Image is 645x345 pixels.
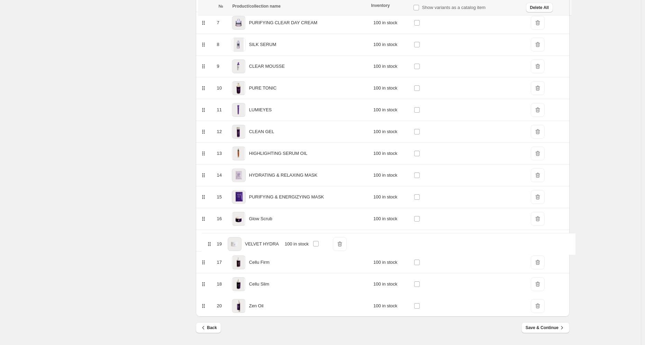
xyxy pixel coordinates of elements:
td: 100 in stock [371,252,412,273]
img: GlowScrub.png [233,212,245,226]
td: 100 in stock [371,77,412,99]
img: Screenshot2025-05-09alle16.14.47.png [232,169,246,182]
p: PURIFYING CLEAR DAY CREAM [249,19,317,26]
span: Product/collection name [233,4,281,9]
td: 100 in stock [371,121,412,143]
span: 15 [217,194,222,199]
td: 100 in stock [371,12,412,34]
td: 100 in stock [371,295,412,317]
div: Inventory [371,3,409,8]
span: 9 [217,64,219,69]
p: Cellu Firm [249,259,270,266]
img: Screenshot2025-05-09alle16.07.15.png [232,16,245,30]
span: Back [200,324,217,331]
img: ZenOil.png [232,299,245,313]
span: 20 [217,303,222,308]
img: Screenshot2025-05-09alle16.18.06.png [232,59,245,73]
p: CLEAR MOUSSE [249,63,285,70]
span: 12 [217,129,222,134]
p: HIGHLIGHTING SERUM OIL [249,150,308,157]
img: PureTonic.png [233,81,245,95]
p: LUMIEYES [249,106,272,113]
button: Delete All [526,3,553,12]
span: Save & Continue [526,324,565,331]
p: SILK SERUM [249,41,276,48]
p: PURE TONIC [249,85,277,92]
td: 100 in stock [371,186,412,208]
p: PURIFYING & ENERGIZYING MASK [249,194,324,201]
img: Screenshot2025-05-09alle16.19.52.png [232,103,245,117]
img: CelluSlim.png [233,277,245,291]
p: Glow Scrub [249,215,272,222]
td: 100 in stock [371,208,412,230]
span: № [219,4,223,9]
span: 18 [217,281,222,287]
span: 14 [217,172,222,178]
span: 11 [217,107,222,112]
span: 7 [217,20,219,25]
img: Screenshot2025-05-09alle16.10.40.png [233,147,245,160]
span: 10 [217,85,222,91]
img: CelluFirm_691ca0f7-e289-414a-ab34-9c950711c905.png [233,255,245,269]
td: 100 in stock [371,273,412,295]
span: 16 [217,216,222,221]
span: 13 [217,151,222,156]
p: CLEAN GEL [249,128,274,135]
td: 100 in stock [371,99,412,121]
td: 100 in stock [371,165,412,186]
span: 17 [217,260,222,265]
td: 100 in stock [371,143,412,165]
td: 100 in stock [371,34,412,56]
span: Show variants as a catalog item [422,5,486,10]
p: Zen Oil [249,302,264,309]
p: Cellu Slim [249,281,270,288]
p: HYDRATING & RELAXING MASK [249,172,318,179]
button: Back [196,322,221,333]
img: Screenshot2025-05-09alle16.13.59.png [232,190,246,204]
span: Delete All [530,5,549,10]
button: Save & Continue [521,322,570,333]
td: 100 in stock [371,56,412,77]
img: CleanGel_ca10c953-e32f-4b34-b9bd-f70cf3398a99.png [232,125,245,139]
span: 8 [217,42,219,47]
